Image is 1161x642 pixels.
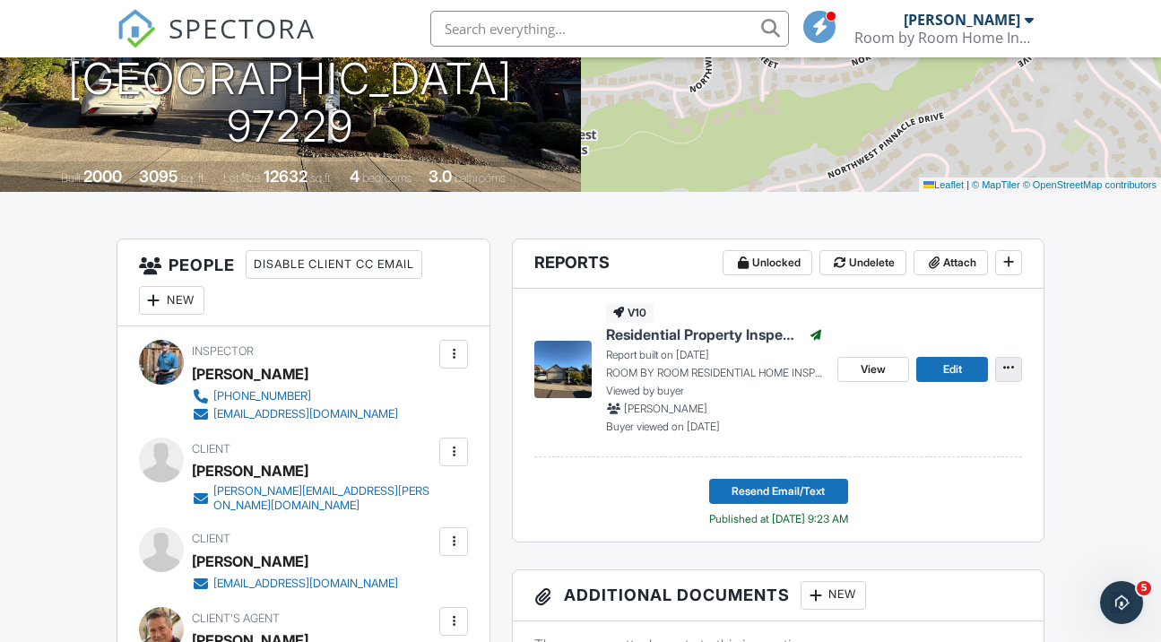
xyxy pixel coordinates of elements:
span: Lot Size [223,171,261,185]
div: [PERSON_NAME][EMAIL_ADDRESS][PERSON_NAME][DOMAIN_NAME] [213,484,436,513]
input: Search everything... [430,11,789,47]
span: Client [192,442,230,455]
span: bathrooms [455,171,506,185]
div: 2000 [83,167,122,186]
span: Client's Agent [192,612,280,625]
a: Leaflet [923,179,964,190]
span: sq. ft. [181,171,206,185]
div: 12632 [264,167,308,186]
iframe: Intercom live chat [1100,581,1143,624]
div: [EMAIL_ADDRESS][DOMAIN_NAME] [213,577,398,591]
h3: Additional Documents [513,570,1044,621]
div: [EMAIL_ADDRESS][DOMAIN_NAME] [213,407,398,421]
div: [PERSON_NAME] [904,11,1020,29]
div: [PHONE_NUMBER] [213,389,311,403]
h3: People [117,239,490,326]
div: 3095 [139,167,178,186]
span: Built [61,171,81,185]
div: New [801,581,866,610]
img: The Best Home Inspection Software - Spectora [117,9,156,48]
span: 5 [1137,581,1151,595]
a: [EMAIL_ADDRESS][DOMAIN_NAME] [192,575,398,593]
a: SPECTORA [117,24,316,62]
div: [PERSON_NAME] [192,360,308,387]
div: Room by Room Home Inspection Services LLC [854,29,1034,47]
a: [PHONE_NUMBER] [192,387,398,405]
div: 4 [350,167,360,186]
a: © MapTiler [972,179,1020,190]
div: New [139,286,204,315]
a: © OpenStreetMap contributors [1023,179,1157,190]
span: bedrooms [362,171,412,185]
div: [PERSON_NAME] [192,548,308,575]
span: sq.ft. [310,171,333,185]
div: 3.0 [429,167,452,186]
div: Disable Client CC Email [246,250,422,279]
a: [EMAIL_ADDRESS][DOMAIN_NAME] [192,405,398,423]
a: [PERSON_NAME][EMAIL_ADDRESS][PERSON_NAME][DOMAIN_NAME] [192,484,436,513]
span: | [966,179,969,190]
span: SPECTORA [169,9,316,47]
span: Inspector [192,344,254,358]
span: Client [192,532,230,545]
div: [PERSON_NAME] [192,457,308,484]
